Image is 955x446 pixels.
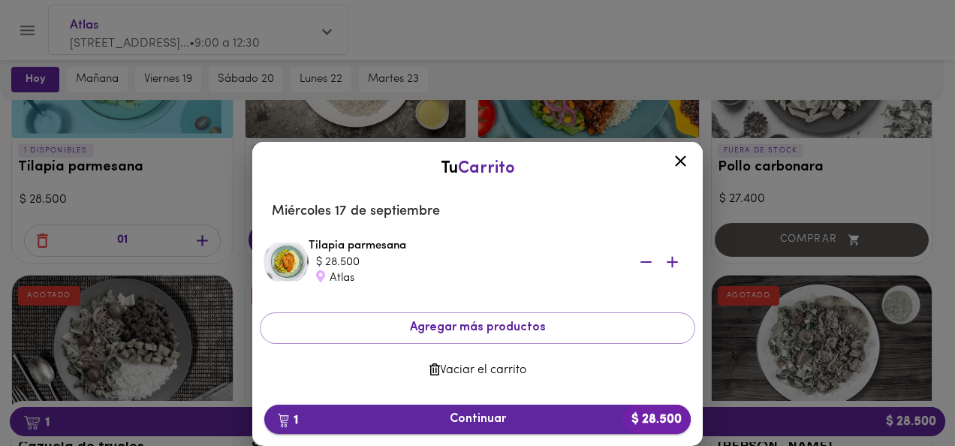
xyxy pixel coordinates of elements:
span: Continuar [276,412,679,426]
img: Tilapia parmesana [264,240,309,285]
b: 1 [269,410,307,429]
div: Atlas [316,270,616,286]
div: $ 28.500 [316,255,616,270]
span: Agregar más productos [273,321,682,335]
b: $ 28.500 [622,405,691,434]
img: cart.png [278,413,289,428]
button: Vaciar el carrito [260,356,695,385]
button: 1Continuar$ 28.500 [264,405,691,434]
li: Miércoles 17 de septiembre [260,194,695,230]
div: Tilapia parmesana [309,238,691,286]
span: Carrito [458,160,515,177]
span: Vaciar el carrito [272,363,683,378]
iframe: Messagebird Livechat Widget [868,359,940,431]
button: Agregar más productos [260,312,695,343]
div: Tu [267,157,688,180]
